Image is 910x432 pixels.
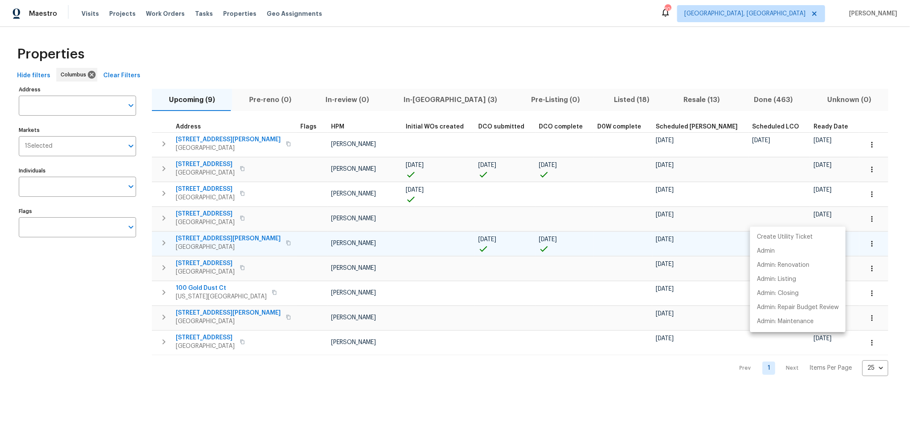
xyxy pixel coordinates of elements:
[757,303,839,312] p: Admin: Repair Budget Review
[757,317,814,326] p: Admin: Maintenance
[757,275,796,284] p: Admin: Listing
[757,261,809,270] p: Admin: Renovation
[757,289,799,298] p: Admin: Closing
[757,233,813,242] p: Create Utility Ticket
[757,247,775,256] p: Admin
